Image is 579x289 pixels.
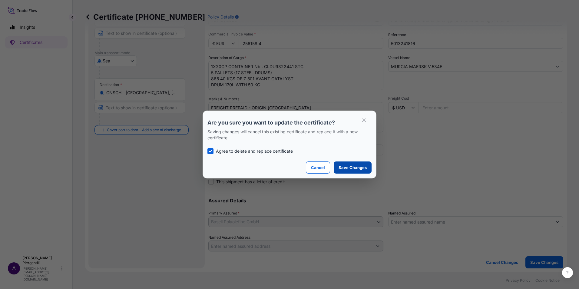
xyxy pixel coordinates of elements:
button: Cancel [306,161,330,174]
p: Are you sure you want to update the certificate? [207,119,372,126]
p: Agree to delete and replace certificate [216,148,293,154]
button: Save Changes [334,161,372,174]
p: Saving changes will cancel this existing certificate and replace it with a new certificate [207,129,372,141]
p: Cancel [311,164,325,171]
p: Save Changes [339,164,367,171]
